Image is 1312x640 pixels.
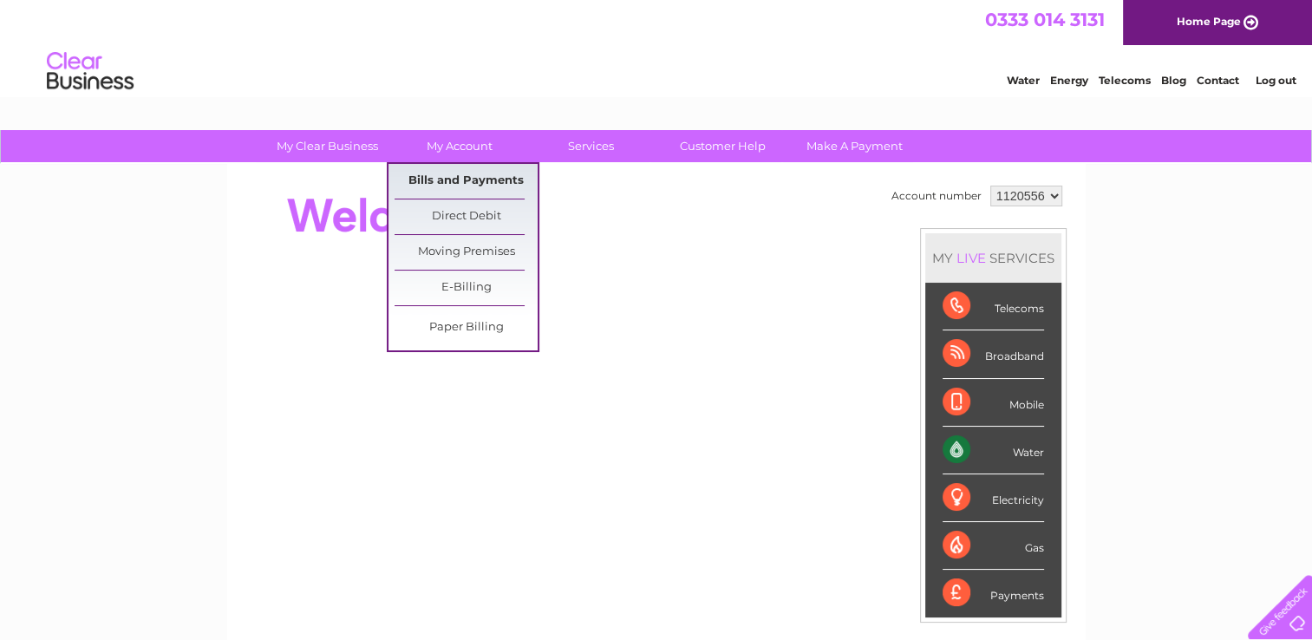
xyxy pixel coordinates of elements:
a: Telecoms [1099,74,1151,87]
td: Account number [887,181,986,211]
a: Direct Debit [395,199,538,234]
div: Clear Business is a trading name of Verastar Limited (registered in [GEOGRAPHIC_DATA] No. 3667643... [247,10,1067,84]
a: My Clear Business [256,130,399,162]
a: Blog [1161,74,1186,87]
div: Telecoms [943,283,1044,330]
div: Water [943,427,1044,474]
a: Services [519,130,663,162]
a: 0333 014 3131 [985,9,1105,30]
div: Gas [943,522,1044,570]
a: Bills and Payments [395,164,538,199]
a: E-Billing [395,271,538,305]
div: Broadband [943,330,1044,378]
a: Log out [1255,74,1296,87]
a: Customer Help [651,130,794,162]
a: Make A Payment [783,130,926,162]
div: Electricity [943,474,1044,522]
div: Payments [943,570,1044,617]
a: Moving Premises [395,235,538,270]
div: Mobile [943,379,1044,427]
a: Contact [1197,74,1239,87]
div: LIVE [953,250,989,266]
img: logo.png [46,45,134,98]
a: Energy [1050,74,1088,87]
a: Water [1007,74,1040,87]
div: MY SERVICES [925,233,1061,283]
a: Paper Billing [395,310,538,345]
a: My Account [388,130,531,162]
